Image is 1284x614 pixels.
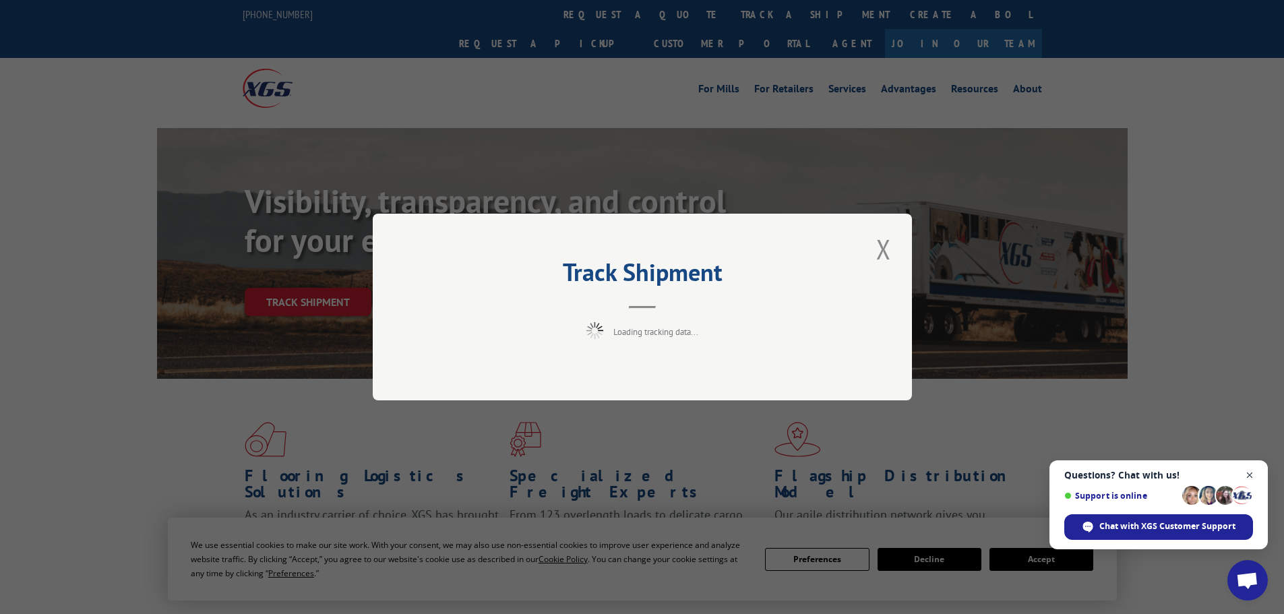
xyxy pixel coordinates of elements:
span: Loading tracking data... [613,326,698,338]
a: Open chat [1227,560,1268,601]
h2: Track Shipment [440,263,845,288]
span: Support is online [1064,491,1178,501]
button: Close modal [872,231,895,268]
img: xgs-loading [586,322,603,339]
span: Questions? Chat with us! [1064,470,1253,481]
span: Chat with XGS Customer Support [1064,514,1253,540]
span: Chat with XGS Customer Support [1099,520,1235,532]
